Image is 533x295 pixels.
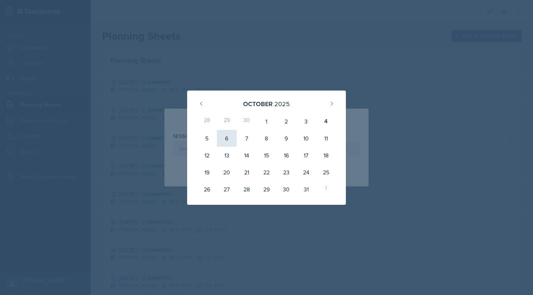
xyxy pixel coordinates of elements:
div: 4 [316,113,336,130]
div: 17 [296,147,316,164]
div: 20 [217,164,237,181]
div: 30 [237,113,257,130]
div: 6 [217,130,237,147]
div: 24 [296,164,316,181]
div: 5 [197,130,217,147]
div: 10 [296,130,316,147]
div: 23 [276,164,296,181]
div: 2025 [274,99,290,109]
div: 27 [217,181,237,198]
div: 1 [316,181,336,198]
div: 25 [316,164,336,181]
div: 28 [197,113,217,130]
div: 21 [237,164,257,181]
div: 7 [237,130,257,147]
div: 1 [257,113,276,130]
div: 3 [296,113,316,130]
div: 14 [237,147,257,164]
div: 29 [217,113,237,130]
div: 22 [257,164,276,181]
div: 15 [257,147,276,164]
div: 9 [276,130,296,147]
div: 31 [296,181,316,198]
div: 2 [276,113,296,130]
div: 26 [197,181,217,198]
div: 16 [276,147,296,164]
div: 29 [257,181,276,198]
div: 30 [276,181,296,198]
div: October [243,99,273,109]
div: 13 [217,147,237,164]
div: 19 [197,164,217,181]
div: 18 [316,147,336,164]
div: 12 [197,147,217,164]
div: 11 [316,130,336,147]
div: 28 [237,181,257,198]
div: 8 [257,130,276,147]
